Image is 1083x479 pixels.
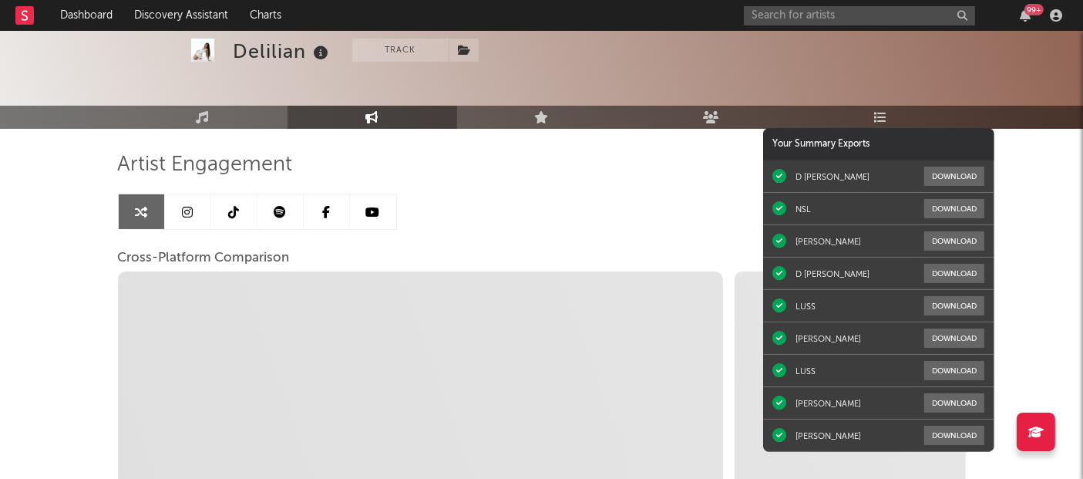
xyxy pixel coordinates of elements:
button: 99+ [1020,9,1031,22]
span: Artist Engagement [118,156,293,174]
div: Your Summary Exports [763,128,994,160]
button: Download [924,167,984,186]
div: NSL [795,204,811,214]
button: Download [924,393,984,413]
button: Download [924,264,984,283]
button: Download [924,231,984,251]
button: Download [924,329,984,348]
div: D [PERSON_NAME] [795,268,869,279]
div: LUSS [795,301,816,312]
button: Download [924,296,984,315]
div: [PERSON_NAME] [795,430,861,441]
input: Search for artists [744,6,975,25]
button: Download [924,361,984,380]
div: Delilian [234,39,333,64]
span: Cross-Platform Comparison [118,249,290,268]
div: [PERSON_NAME] [795,236,861,247]
div: [PERSON_NAME] [795,333,861,344]
button: Download [924,199,984,218]
div: [PERSON_NAME] [795,398,861,409]
div: D [PERSON_NAME] [795,171,869,182]
div: LUSS [795,366,816,376]
button: Track [352,39,449,62]
button: Download [924,426,984,445]
div: 99 + [1024,4,1044,15]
